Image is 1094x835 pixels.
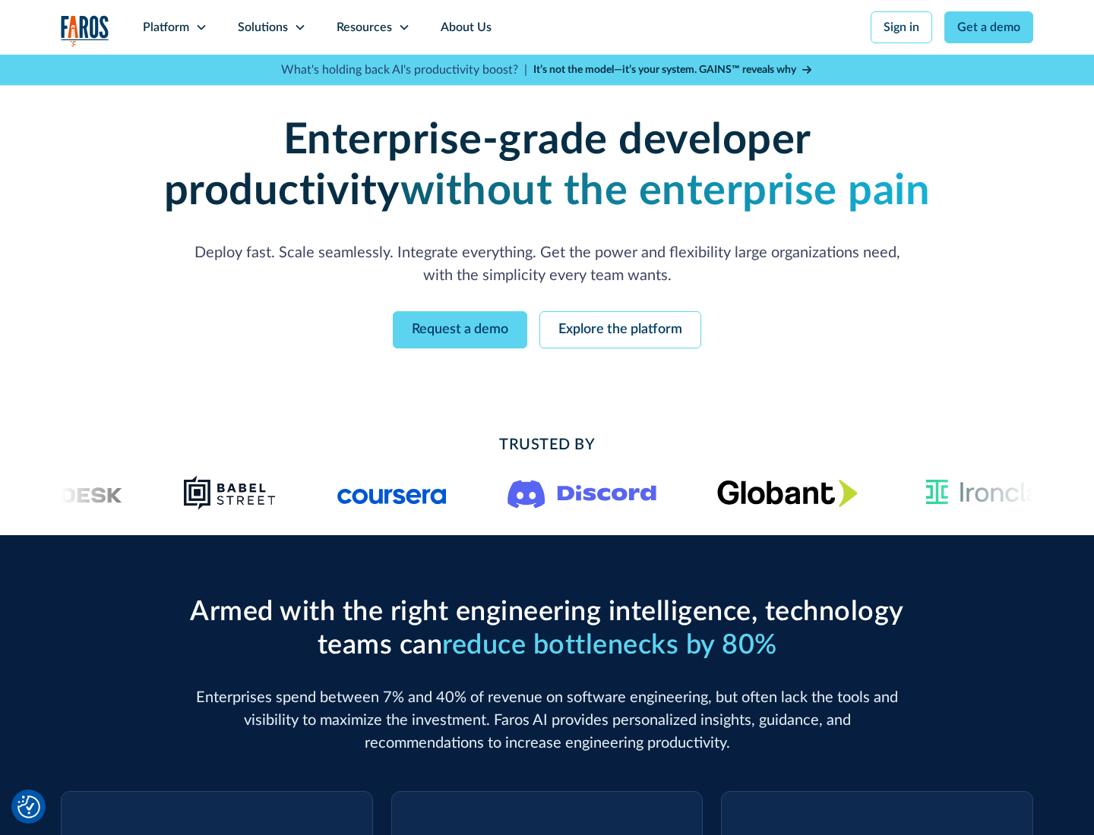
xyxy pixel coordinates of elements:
a: Explore the platform [539,311,701,348]
a: Request a demo [393,311,527,348]
img: Globant's logo [717,479,858,507]
button: Cookie Settings [17,796,40,818]
div: Resources [337,18,392,36]
img: Logo of the analytics and reporting company Faros. [61,15,109,46]
strong: It’s not the model—it’s your system. GAINS™ reveals why [533,65,796,75]
span: reduce bottlenecks by 80% [442,632,777,659]
a: Get a demo [944,11,1033,43]
img: Logo of the online learning platform Coursera. [337,481,447,505]
a: home [61,15,109,46]
img: Revisit consent button [17,796,40,818]
h2: Trusted By [182,433,912,456]
img: Logo of the communication platform Discord. [507,477,656,509]
a: Sign in [871,11,932,43]
img: Babel Street logo png [183,474,277,511]
h2: Armed with the right engineering intelligence, technology teams can [182,596,912,661]
p: Enterprises spend between 7% and 40% of revenue on software engineering, but often lack the tools... [182,686,912,755]
p: Deploy fast. Scale seamlessly. Integrate everything. Get the power and flexibility large organiza... [182,241,912,287]
div: Platform [143,18,189,36]
a: It’s not the model—it’s your system. GAINS™ reveals why [533,62,813,78]
strong: without the enterprise pain [400,170,931,213]
p: What's holding back AI's productivity boost? | [281,61,527,79]
strong: Enterprise-grade developer productivity [164,119,811,213]
div: Solutions [238,18,288,36]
